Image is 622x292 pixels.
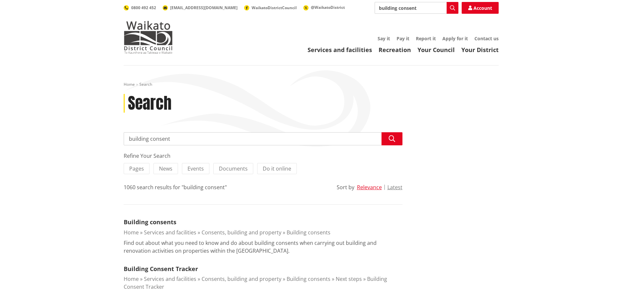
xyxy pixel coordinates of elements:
button: Relevance [357,184,382,190]
div: 1060 search results for "building consent" [124,183,227,191]
a: Say it [378,35,390,42]
a: Apply for it [442,35,468,42]
span: Documents [219,165,248,172]
span: WaikatoDistrictCouncil [252,5,297,10]
span: 0800 492 452 [131,5,156,10]
a: Services and facilities [144,229,196,236]
a: Building consents [287,275,330,283]
input: Search input [375,2,458,14]
a: Building consents [287,229,330,236]
img: Waikato District Council - Te Kaunihera aa Takiwaa o Waikato [124,21,173,54]
h1: Search [128,94,171,113]
a: Building Consent Tracker [124,275,387,290]
a: Home [124,229,139,236]
div: Refine Your Search [124,152,402,160]
a: Next steps [336,275,362,283]
a: Your District [461,46,499,54]
a: Consents, building and property [202,275,281,283]
button: Latest [387,184,402,190]
a: Services and facilities [144,275,196,283]
a: Building Consent Tracker [124,265,198,273]
span: [EMAIL_ADDRESS][DOMAIN_NAME] [170,5,238,10]
span: Events [187,165,204,172]
a: @WaikatoDistrict [303,5,345,10]
a: Home [124,275,139,283]
a: Home [124,82,135,87]
span: @WaikatoDistrict [311,5,345,10]
a: 0800 492 452 [124,5,156,10]
a: [EMAIL_ADDRESS][DOMAIN_NAME] [163,5,238,10]
a: WaikatoDistrictCouncil [244,5,297,10]
a: Recreation [379,46,411,54]
a: Report it [416,35,436,42]
span: News [159,165,172,172]
a: Account [462,2,499,14]
a: Your Council [418,46,455,54]
input: Search input [124,132,402,145]
span: Do it online [263,165,291,172]
span: Search [139,82,152,87]
a: Building consents [124,218,176,226]
div: Sort by [337,183,354,191]
span: Pages [129,165,144,172]
nav: breadcrumb [124,82,499,87]
a: Pay it [397,35,409,42]
a: Consents, building and property [202,229,281,236]
a: Contact us [474,35,499,42]
p: Find out about what you need to know and do about building consents when carrying out building an... [124,239,402,255]
a: Services and facilities [308,46,372,54]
